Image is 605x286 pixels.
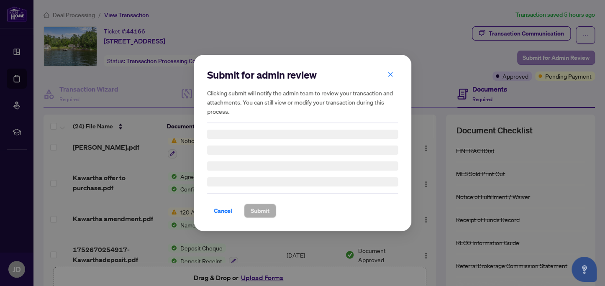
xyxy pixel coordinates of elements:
[572,257,597,282] button: Open asap
[244,204,276,218] button: Submit
[214,204,232,217] span: Cancel
[387,71,393,77] span: close
[207,68,398,82] h2: Submit for admin review
[207,88,398,116] h5: Clicking submit will notify the admin team to review your transaction and attachments. You can st...
[207,204,239,218] button: Cancel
